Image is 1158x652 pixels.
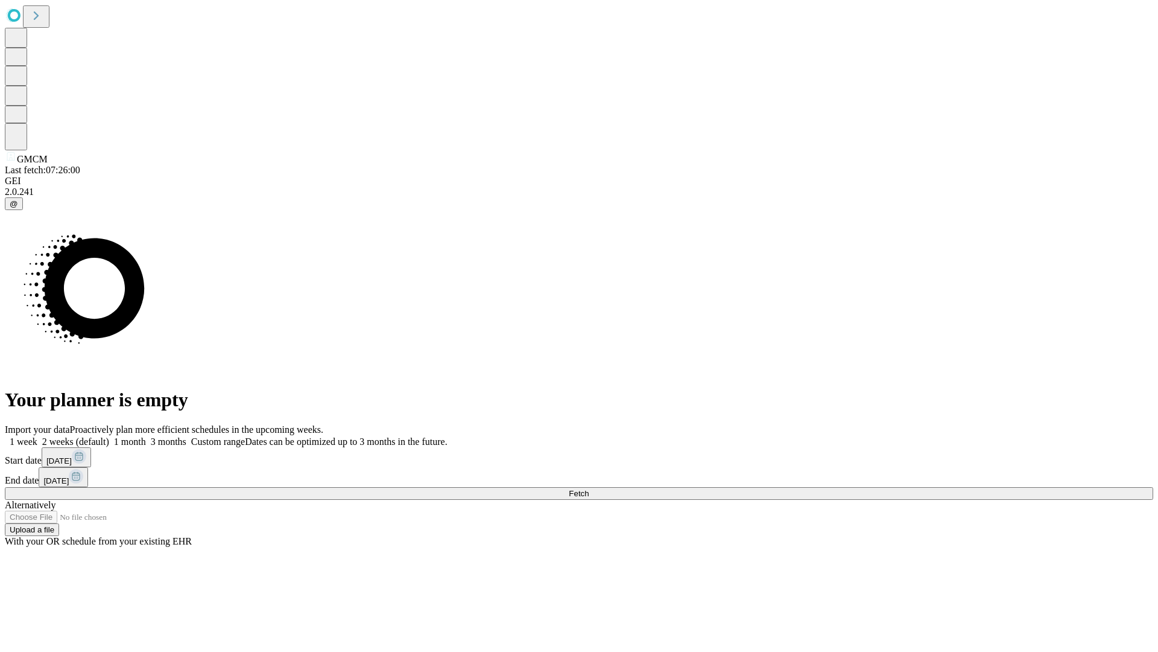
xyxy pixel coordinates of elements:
[42,436,109,447] span: 2 weeks (default)
[5,523,59,536] button: Upload a file
[5,176,1153,187] div: GEI
[569,489,589,498] span: Fetch
[114,436,146,447] span: 1 month
[151,436,186,447] span: 3 months
[5,424,70,435] span: Import your data
[5,389,1153,411] h1: Your planner is empty
[5,487,1153,500] button: Fetch
[5,187,1153,197] div: 2.0.241
[191,436,245,447] span: Custom range
[5,197,23,210] button: @
[5,447,1153,467] div: Start date
[5,536,192,546] span: With your OR schedule from your existing EHR
[17,154,48,164] span: GMCM
[245,436,447,447] span: Dates can be optimized up to 3 months in the future.
[5,500,55,510] span: Alternatively
[46,456,72,465] span: [DATE]
[43,476,69,485] span: [DATE]
[10,199,18,208] span: @
[70,424,323,435] span: Proactively plan more efficient schedules in the upcoming weeks.
[39,467,88,487] button: [DATE]
[5,467,1153,487] div: End date
[5,165,80,175] span: Last fetch: 07:26:00
[10,436,37,447] span: 1 week
[42,447,91,467] button: [DATE]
